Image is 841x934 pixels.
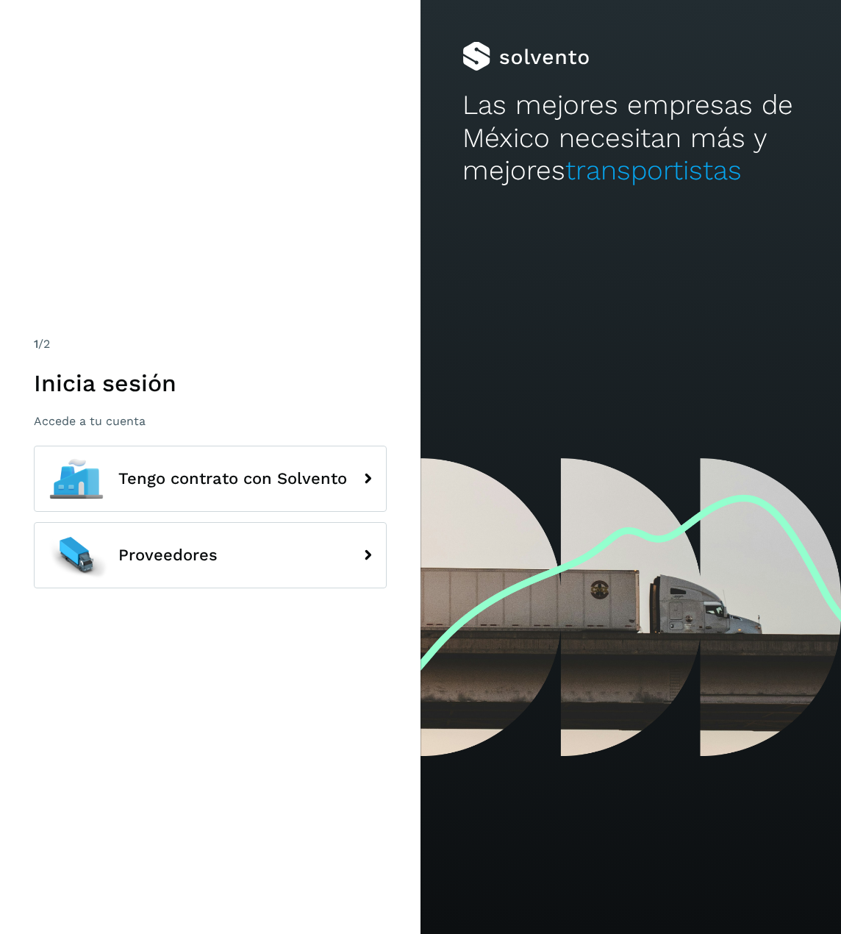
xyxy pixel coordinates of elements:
[565,154,742,186] span: transportistas
[34,337,38,351] span: 1
[34,414,387,428] p: Accede a tu cuenta
[118,470,347,488] span: Tengo contrato con Solvento
[34,522,387,588] button: Proveedores
[462,89,799,187] h2: Las mejores empresas de México necesitan más y mejores
[34,446,387,512] button: Tengo contrato con Solvento
[34,369,387,397] h1: Inicia sesión
[118,546,218,564] span: Proveedores
[34,335,387,353] div: /2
